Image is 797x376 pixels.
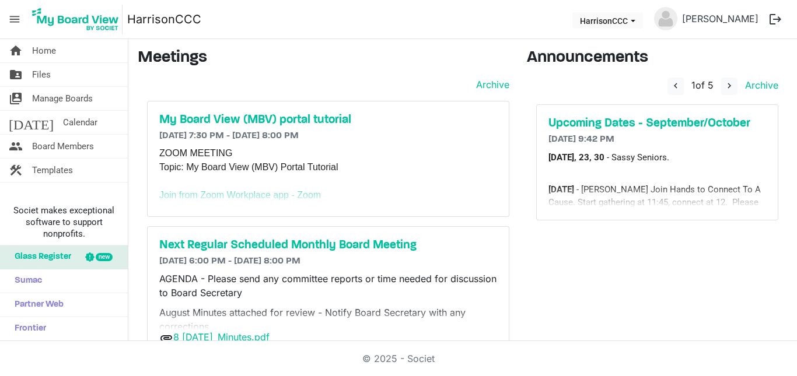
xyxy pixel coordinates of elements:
[604,152,669,163] span: - Sassy Seniors.
[32,87,93,110] span: Manage Boards
[29,5,127,34] a: My Board View Logo
[9,39,23,62] span: home
[667,78,684,95] button: navigate_before
[159,131,497,142] h6: [DATE] 7:30 PM - [DATE] 8:00 PM
[548,117,766,131] a: Upcoming Dates - September/October
[138,48,509,68] h3: Meetings
[159,256,497,267] h6: [DATE] 6:00 PM - [DATE] 8:00 PM
[763,7,788,31] button: logout
[548,135,614,144] span: [DATE] 9:42 PM
[29,5,123,34] img: My Board View Logo
[4,8,26,30] span: menu
[127,8,201,31] a: HarrisonCCC
[159,190,321,200] a: Join from Zoom Workplace app - Zoom
[9,159,23,182] span: construction
[32,63,51,86] span: Files
[159,272,497,300] p: AGENDA - Please send any committee reports or time needed for discussion to Board Secretary
[471,78,509,92] a: Archive
[548,183,766,275] div: - [PERSON_NAME] Join Hands to Connect To A Cause. Start gathering at 11:45, connect at 12. Please...
[32,135,94,158] span: Board Members
[159,238,497,252] a: Next Regular Scheduled Monthly Board Meeting
[9,293,64,317] span: Partner Web
[691,79,695,91] span: 1
[362,353,435,364] a: © 2025 - Societ
[96,253,113,261] div: new
[548,184,576,195] b: [DATE]
[159,331,173,345] span: attachment
[740,79,778,91] a: Archive
[9,111,54,134] span: [DATE]
[724,80,735,91] span: navigate_next
[5,205,123,240] span: Societ makes exceptional software to support nonprofits.
[9,63,23,86] span: folder_shared
[159,146,497,160] div: ZOOM MEETING
[9,135,23,158] span: people
[32,39,56,62] span: Home
[159,160,497,174] div: Topic: My Board View (MBV) Portal Tutorial
[9,269,42,293] span: Sumac
[677,7,763,30] a: [PERSON_NAME]
[173,331,270,343] a: 8 [DATE]_Minutes.pdf
[721,78,737,95] button: navigate_next
[63,111,97,134] span: Calendar
[670,80,681,91] span: navigate_before
[548,152,604,163] b: [DATE], 23, 30
[159,305,497,333] p: August Minutes attached for review - Notify Board Secretary with any corrections
[654,7,677,30] img: no-profile-picture.svg
[9,87,23,110] span: switch_account
[527,48,788,68] h3: Announcements
[9,317,46,340] span: Frontier
[9,245,71,269] span: Glass Register
[32,159,73,182] span: Templates
[572,12,643,29] button: HarrisonCCC dropdownbutton
[159,113,497,127] a: My Board View (MBV) portal tutorial
[691,79,714,91] span: of 5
